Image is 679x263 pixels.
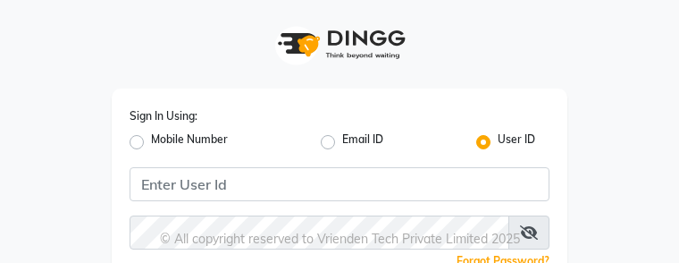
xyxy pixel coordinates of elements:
label: Mobile Number [151,131,228,153]
label: Sign In Using: [130,108,197,124]
label: Email ID [342,131,383,153]
input: Username [130,216,509,250]
input: Username [130,167,549,201]
label: User ID [498,131,535,153]
img: logo1.svg [268,18,411,71]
